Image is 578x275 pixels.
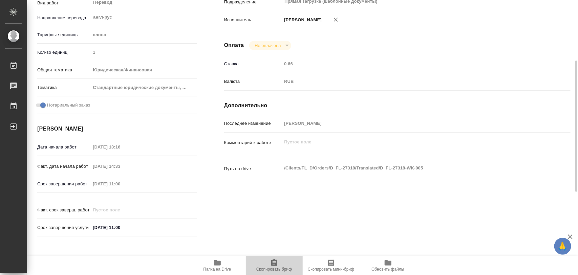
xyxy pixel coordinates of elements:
[557,239,569,253] span: 🙏
[249,41,291,50] div: Не оплачена
[37,181,90,187] p: Срок завершения работ
[37,163,90,170] p: Факт. дата начала работ
[224,139,282,146] p: Комментарий к работе
[224,78,282,85] p: Валюта
[282,162,541,174] textarea: /Clients/FL_D/Orders/D_FL-27318/Translated/D_FL-27318-WK-005
[37,15,90,21] p: Направление перевода
[90,82,197,93] div: Стандартные юридические документы, договоры, уставы
[204,267,231,272] span: Папка на Drive
[47,102,90,109] span: Нотариальный заказ
[224,17,282,23] p: Исполнитель
[554,238,571,255] button: 🙏
[90,29,197,41] div: слово
[37,84,90,91] p: Тематика
[224,120,282,127] p: Последнее изменение
[253,43,283,48] button: Не оплачена
[246,256,303,275] button: Скопировать бриф
[224,41,244,49] h4: Оплата
[37,207,90,213] p: Факт. срок заверш. работ
[282,59,541,69] input: Пустое поле
[282,76,541,87] div: RUB
[90,179,150,189] input: Пустое поле
[90,142,150,152] input: Пустое поле
[360,256,416,275] button: Обновить файлы
[371,267,404,272] span: Обновить файлы
[37,31,90,38] p: Тарифные единицы
[37,125,197,133] h4: [PERSON_NAME]
[189,256,246,275] button: Папка на Drive
[282,17,322,23] p: [PERSON_NAME]
[303,256,360,275] button: Скопировать мини-бриф
[282,118,541,128] input: Пустое поле
[90,47,197,57] input: Пустое поле
[224,101,571,110] h4: Дополнительно
[90,223,150,232] input: ✎ Введи что-нибудь
[308,267,354,272] span: Скопировать мини-бриф
[90,64,197,76] div: Юридическая/Финансовая
[90,205,150,215] input: Пустое поле
[37,67,90,73] p: Общая тематика
[224,165,282,172] p: Путь на drive
[37,144,90,151] p: Дата начала работ
[37,49,90,56] p: Кол-во единиц
[256,267,292,272] span: Скопировать бриф
[328,12,343,27] button: Удалить исполнителя
[90,161,150,171] input: Пустое поле
[224,61,282,67] p: Ставка
[37,224,90,231] p: Срок завершения услуги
